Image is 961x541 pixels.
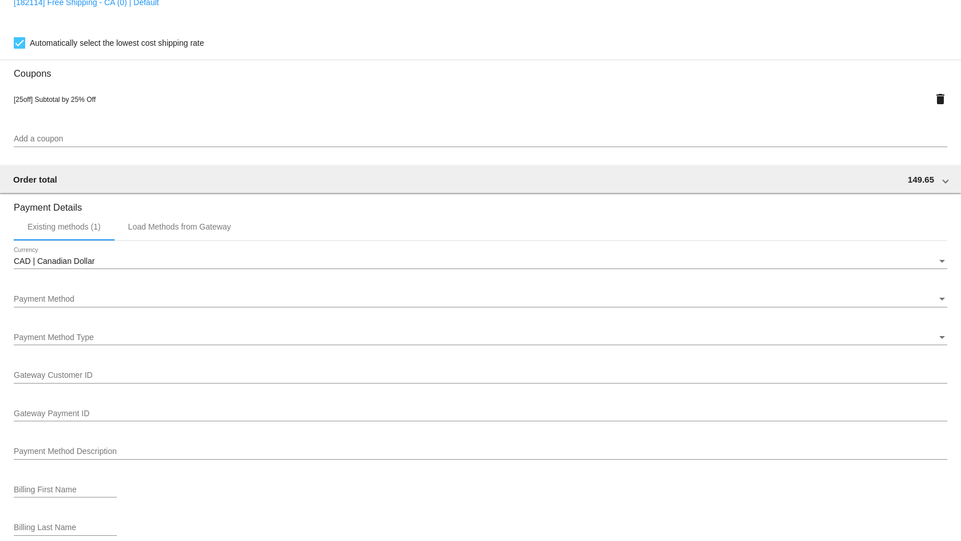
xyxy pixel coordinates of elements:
mat-icon: delete [934,92,947,106]
span: Automatically select the lowest cost shipping rate [30,36,204,50]
mat-select: Payment Method Type [14,333,947,342]
span: CAD | Canadian Dollar [14,256,94,266]
mat-select: Currency [14,257,947,266]
h3: Payment Details [14,194,947,213]
input: Billing First Name [14,485,117,495]
span: Order total [13,175,57,184]
h3: Coupons [14,60,947,79]
span: [25off] Subtotal by 25% Off [14,96,96,104]
span: 149.65 [908,175,934,184]
mat-select: Payment Method [14,295,947,304]
span: Payment Method Type [14,333,94,342]
div: Load Methods from Gateway [128,222,231,231]
input: Gateway Customer ID [14,371,947,380]
input: Add a coupon [14,135,947,144]
span: Payment Method [14,294,74,303]
input: Billing Last Name [14,523,117,532]
div: Existing methods (1) [27,222,101,231]
input: Payment Method Description [14,447,947,456]
input: Gateway Payment ID [14,409,947,418]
